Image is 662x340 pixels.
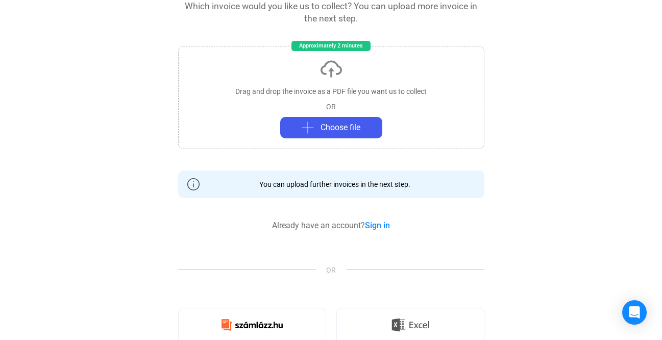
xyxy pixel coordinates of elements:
div: Drag and drop the invoice as a PDF file you want us to collect [235,86,427,96]
img: Számlázz.hu [215,313,289,336]
img: Excel [391,314,429,336]
div: You can upload further invoices in the next step. [252,179,410,189]
div: Already have an account? [272,220,390,232]
span: Choose file [321,122,360,134]
div: Approximately 2 minutes [291,41,371,51]
a: Sign in [365,221,390,230]
span: OR [316,265,347,275]
img: upload-cloud [319,57,344,81]
button: plus-greyChoose file [280,117,382,138]
div: OR [326,102,336,112]
div: Open Intercom Messenger [622,300,647,325]
img: info-grey-outline [187,178,200,190]
img: plus-grey [302,122,314,134]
